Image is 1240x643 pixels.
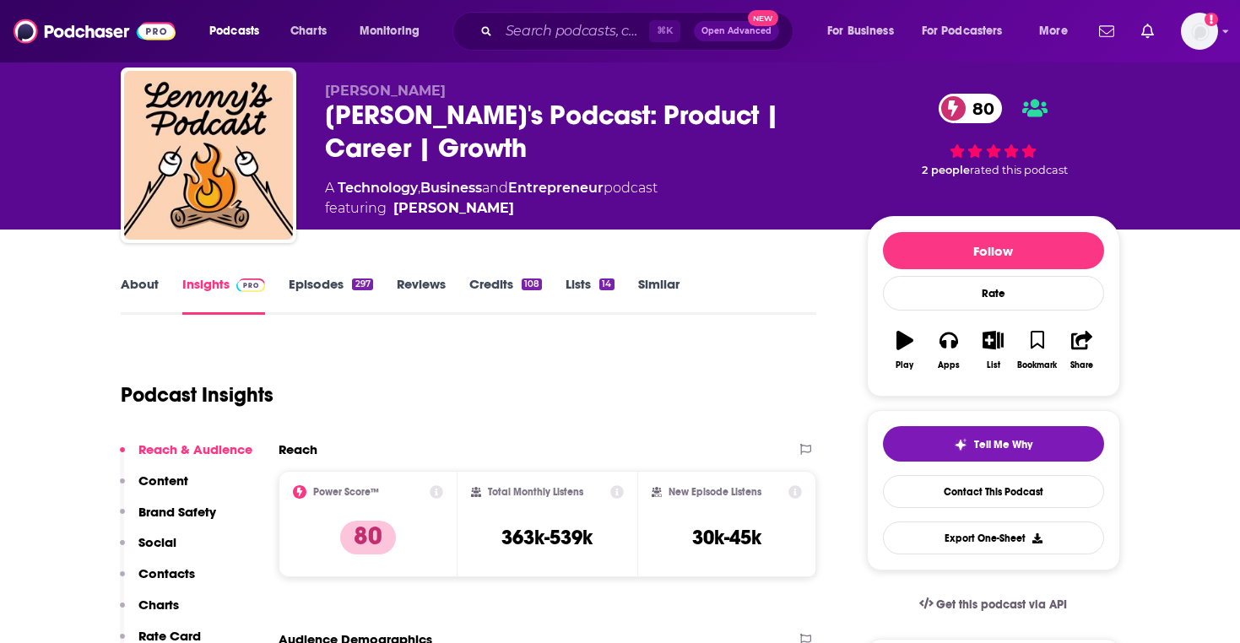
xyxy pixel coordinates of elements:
p: 80 [340,521,396,554]
button: open menu [911,18,1027,45]
button: Open AdvancedNew [694,21,779,41]
a: Lenny Rachitsky [393,198,514,219]
div: List [987,360,1000,370]
a: Show notifications dropdown [1092,17,1121,46]
span: For Business [827,19,894,43]
a: Episodes297 [289,276,372,315]
button: Charts [120,597,179,628]
button: Social [120,534,176,565]
button: tell me why sparkleTell Me Why [883,426,1104,462]
span: For Podcasters [922,19,1003,43]
p: Social [138,534,176,550]
button: Share [1059,320,1103,381]
span: Open Advanced [701,27,772,35]
p: Brand Safety [138,504,216,520]
span: and [482,180,508,196]
h3: 363k-539k [501,525,593,550]
button: Apps [927,320,971,381]
p: Contacts [138,565,195,581]
a: Technology [338,180,418,196]
button: Bookmark [1015,320,1059,381]
a: Get this podcast via API [906,584,1081,625]
span: 2 people [922,164,970,176]
button: Follow [883,232,1104,269]
a: Charts [279,18,337,45]
button: open menu [1027,18,1089,45]
button: Brand Safety [120,504,216,535]
a: Credits108 [469,276,542,315]
img: Lenny's Podcast: Product | Career | Growth [124,71,293,240]
span: , [418,180,420,196]
img: Podchaser Pro [236,278,266,292]
a: Similar [638,276,680,315]
svg: Add a profile image [1205,13,1218,26]
span: [PERSON_NAME] [325,83,446,99]
a: 80 [939,94,1003,123]
a: Reviews [397,276,446,315]
div: Play [896,360,913,370]
div: Share [1070,360,1093,370]
button: Content [120,473,188,504]
button: Show profile menu [1181,13,1218,50]
span: 80 [956,94,1003,123]
button: Reach & Audience [120,441,252,473]
span: rated this podcast [970,164,1068,176]
span: New [748,10,778,26]
span: Charts [290,19,327,43]
div: A podcast [325,178,658,219]
img: Podchaser - Follow, Share and Rate Podcasts [14,15,176,47]
p: Charts [138,597,179,613]
span: Monitoring [360,19,420,43]
span: More [1039,19,1068,43]
img: tell me why sparkle [954,438,967,451]
span: Podcasts [209,19,259,43]
button: List [971,320,1015,381]
div: 14 [599,278,614,290]
button: open menu [348,18,441,45]
span: ⌘ K [649,20,680,42]
span: Logged in as thomaskoenig [1181,13,1218,50]
h2: New Episode Listens [669,486,761,498]
h2: Power Score™ [313,486,379,498]
div: 80 2 peoplerated this podcast [867,83,1120,188]
a: About [121,276,159,315]
input: Search podcasts, credits, & more... [499,18,649,45]
button: Play [883,320,927,381]
a: Contact This Podcast [883,475,1104,508]
a: Show notifications dropdown [1134,17,1161,46]
div: 297 [352,278,372,290]
p: Content [138,473,188,489]
div: Search podcasts, credits, & more... [468,12,810,51]
button: open menu [198,18,281,45]
button: Export One-Sheet [883,521,1104,554]
img: User Profile [1181,13,1218,50]
a: Business [420,180,482,196]
a: InsightsPodchaser Pro [182,276,266,315]
span: featuring [325,198,658,219]
button: Contacts [120,565,195,597]
h1: Podcast Insights [121,382,273,408]
a: Lists14 [566,276,614,315]
h2: Reach [279,441,317,457]
div: Apps [938,360,960,370]
div: Bookmark [1017,360,1057,370]
h2: Total Monthly Listens [488,486,583,498]
span: Get this podcast via API [936,597,1067,612]
span: Tell Me Why [974,438,1032,451]
h3: 30k-45k [692,525,761,550]
a: Entrepreneur [508,180,604,196]
p: Reach & Audience [138,441,252,457]
div: Rate [883,276,1104,311]
button: open menu [815,18,915,45]
div: 108 [522,278,542,290]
